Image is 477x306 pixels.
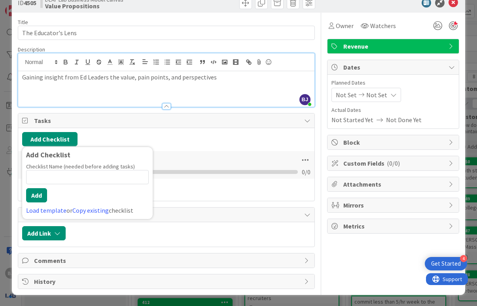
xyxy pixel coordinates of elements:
span: Support [17,1,36,11]
label: Checklist Name (needed before adding tasks) [26,163,135,170]
span: Metrics [343,221,445,231]
label: Title [18,19,28,26]
span: Not Set [336,90,357,100]
span: History [34,277,300,286]
span: Block [343,138,445,147]
span: Not Started Yet [331,115,373,125]
span: Dates [343,62,445,72]
button: Add Checklist [22,132,78,146]
span: Attachments [343,179,445,189]
button: Add Link [22,226,66,240]
div: Get Started [431,260,461,268]
span: 0 / 0 [302,167,310,177]
span: Tasks [34,116,300,125]
span: Mirrors [343,200,445,210]
input: type card name here... [18,26,315,40]
button: Add [26,188,47,202]
div: 4 [460,255,467,262]
a: Copy existing [72,206,109,214]
a: Load template [26,206,66,214]
span: Custom Fields [343,159,445,168]
span: BJ [299,94,310,105]
span: Not Done Yet [386,115,422,125]
span: Revenue [343,42,445,51]
b: Value Propositions [45,3,123,9]
span: ( 0/0 ) [387,159,400,167]
span: Watchers [370,21,396,30]
div: Open Get Started checklist, remaining modules: 4 [425,257,467,270]
p: Gaining insight from Ed Leaders the value, pain points, and perspectives [22,73,310,82]
span: Planned Dates [331,79,455,87]
div: Add Checklist [26,151,149,159]
span: Links [34,210,300,219]
span: Description [18,46,45,53]
div: or checklist [26,206,149,215]
span: Actual Dates [331,106,455,114]
span: Comments [34,256,300,265]
span: Owner [336,21,354,30]
span: Not Set [366,90,387,100]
